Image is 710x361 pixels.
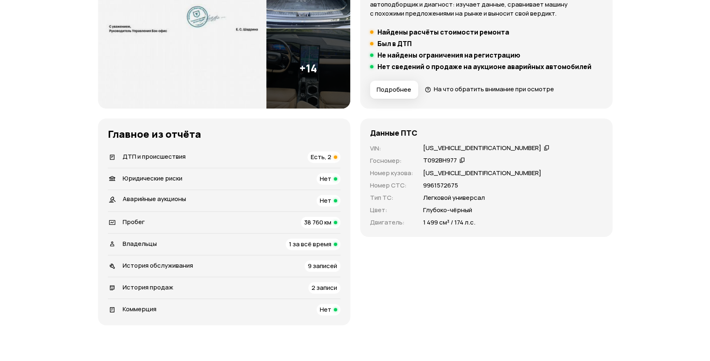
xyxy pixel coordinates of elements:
span: Нет [320,174,331,183]
span: Владельцы [123,239,157,248]
span: 38 760 км [304,218,331,227]
span: Подробнее [377,86,411,94]
div: [US_VEHICLE_IDENTIFICATION_NUMBER] [423,144,541,153]
p: Тип ТС : [370,193,413,202]
p: 1 499 см³ / 174 л.с. [423,218,475,227]
p: Двигатель : [370,218,413,227]
p: 9961572675 [423,181,458,190]
span: История продаж [123,283,173,292]
span: История обслуживания [123,261,193,270]
span: 9 записей [308,261,337,270]
span: Аварийные аукционы [123,194,186,203]
span: 2 записи [312,283,337,292]
p: Номер кузова : [370,169,413,178]
span: 1 за всё время [289,240,331,248]
span: Юридические риски [123,174,182,183]
h5: Нет сведений о продаже на аукционе аварийных автомобилей [377,62,591,71]
span: ДТП и происшествия [123,152,186,161]
h5: Был в ДТП [377,39,412,48]
p: [US_VEHICLE_IDENTIFICATION_NUMBER] [423,169,541,178]
a: На что обратить внимание при осмотре [425,85,554,93]
h5: Найдены расчёты стоимости ремонта [377,28,509,36]
p: Номер СТС : [370,181,413,190]
h3: Главное из отчёта [108,128,340,140]
p: Цвет : [370,206,413,215]
span: Коммерция [123,305,156,313]
span: Есть, 2 [311,153,331,161]
span: Пробег [123,218,145,226]
p: Глубоко-чёрный [423,206,472,215]
span: На что обратить внимание при осмотре [433,85,554,93]
p: VIN : [370,144,413,153]
h5: Не найдены ограничения на регистрацию [377,51,520,59]
p: Госномер : [370,156,413,165]
button: Подробнее [370,81,418,99]
h4: Данные ПТС [370,128,417,137]
div: Т092ВН977 [423,156,457,165]
span: Нет [320,305,331,314]
span: Нет [320,196,331,205]
p: Легковой универсал [423,193,485,202]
